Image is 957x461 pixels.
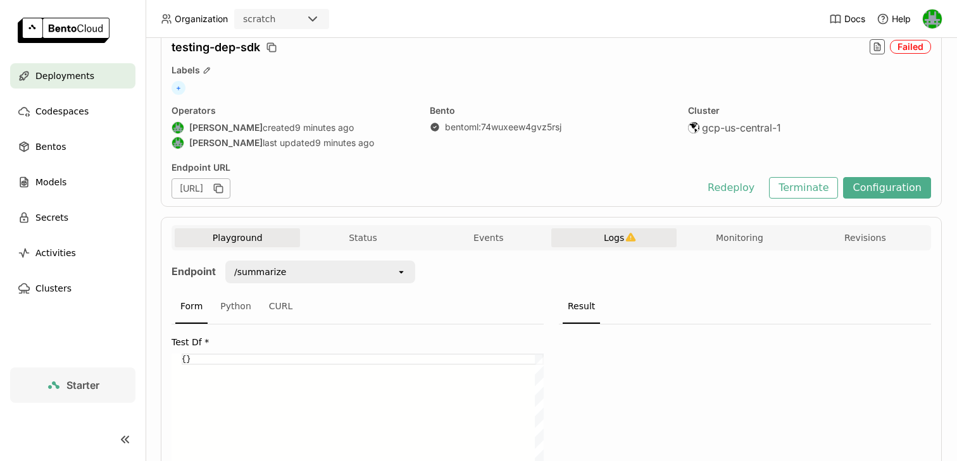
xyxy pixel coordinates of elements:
div: Endpoint URL [172,162,692,173]
strong: [PERSON_NAME] [189,122,263,133]
div: created [172,121,415,134]
span: {} [182,355,191,364]
img: Sean Hickey [172,122,184,133]
strong: [PERSON_NAME] [189,137,263,149]
span: Models [35,175,66,190]
div: CURL [264,290,298,324]
span: Deployments [35,68,94,83]
a: Clusters [10,276,135,301]
span: gcp-us-central-1 [702,121,781,134]
button: Terminate [769,177,838,199]
button: Events [426,228,551,247]
div: Form [175,290,208,324]
span: 9 minutes ago [295,122,354,133]
a: Docs [829,13,865,25]
a: Bentos [10,134,135,159]
a: Models [10,169,135,195]
span: + [172,81,185,95]
button: Playground [175,228,300,247]
div: Cluster [688,105,931,116]
svg: open [396,267,406,277]
div: Help [877,13,911,25]
span: testing-dep-sdk [172,40,260,54]
div: Operators [172,105,415,116]
strong: Endpoint [172,265,216,278]
button: Monitoring [677,228,802,247]
img: Sean Hickey [172,137,184,149]
a: Starter [10,367,135,403]
span: Bentos [35,139,66,154]
button: Redeploy [698,177,764,199]
span: Secrets [35,210,68,225]
span: Help [892,13,911,25]
div: Python [215,290,256,324]
input: Selected /summarize. [287,266,289,278]
button: Status [300,228,425,247]
a: Codespaces [10,99,135,124]
button: Revisions [803,228,928,247]
div: last updated [172,137,415,149]
span: Activities [35,245,76,261]
button: Configuration [843,177,931,199]
img: logo [18,18,109,43]
span: 9 minutes ago [315,137,374,149]
a: Secrets [10,205,135,230]
div: Failed [890,40,931,54]
a: Deployments [10,63,135,89]
span: Docs [844,13,865,25]
label: Test Df * [172,337,544,347]
span: Starter [66,379,99,391]
span: Organization [175,13,228,25]
div: Result [563,290,600,324]
div: Labels [172,65,931,76]
span: Codespaces [35,104,89,119]
div: [URL] [172,178,230,199]
a: bentoml:74wuxeew4gvz5rsj [445,121,561,133]
a: Activities [10,240,135,266]
img: Sean Hickey [923,9,942,28]
div: scratch [243,13,275,25]
div: /summarize [234,266,286,278]
span: Clusters [35,281,72,296]
div: Bento [430,105,673,116]
span: Logs [604,232,624,243]
input: Selected scratch. [277,13,278,26]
